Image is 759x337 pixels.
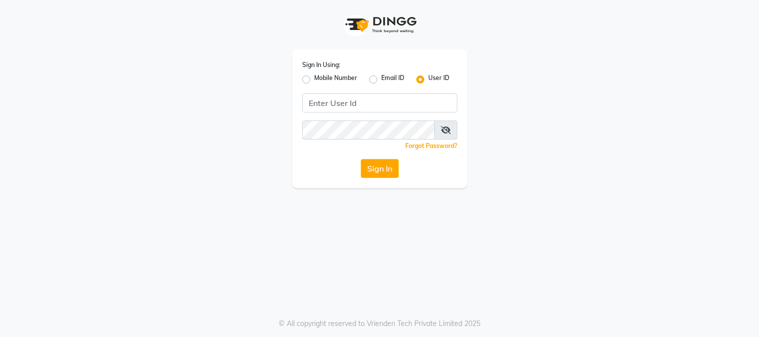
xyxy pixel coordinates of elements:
input: Username [302,93,457,112]
a: Forgot Password? [405,142,457,149]
label: User ID [428,73,449,85]
input: Username [302,120,435,139]
button: Sign In [361,159,399,178]
label: Mobile Number [314,73,357,85]
label: Email ID [381,73,404,85]
label: Sign In Using: [302,60,340,69]
img: logo1.svg [340,10,420,39]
